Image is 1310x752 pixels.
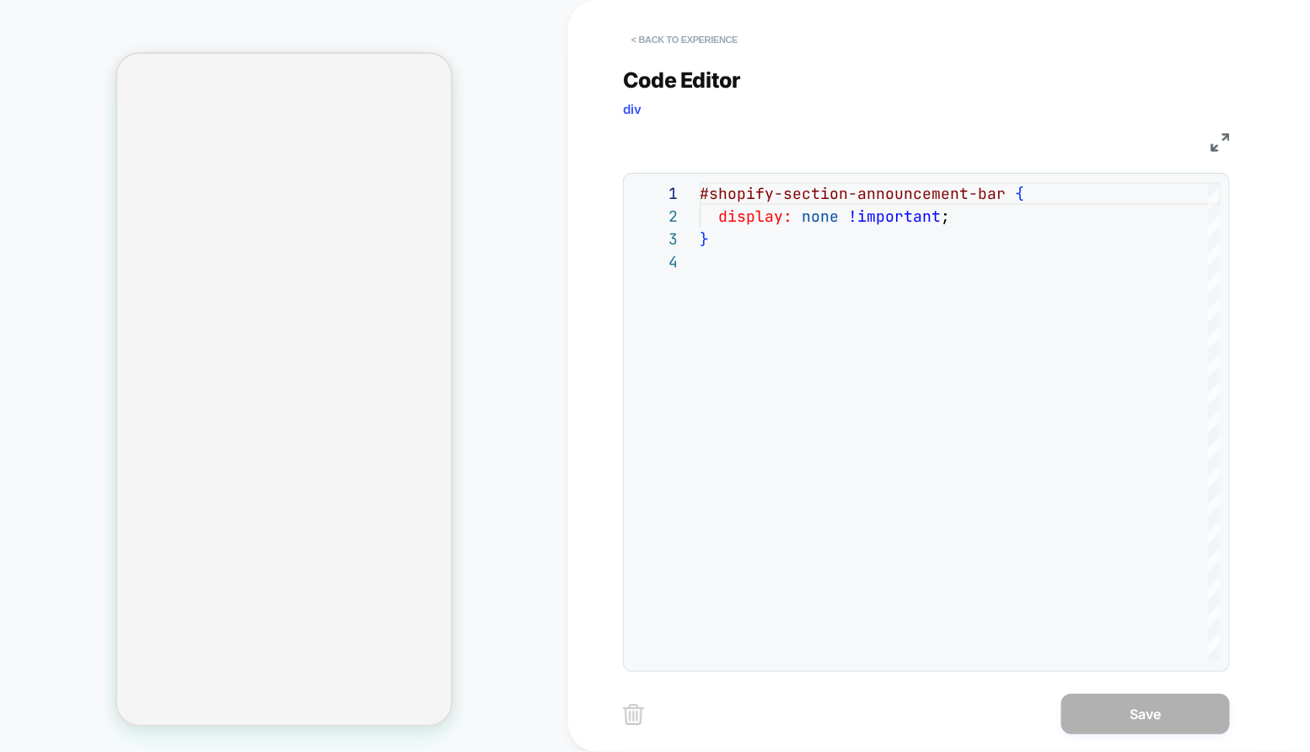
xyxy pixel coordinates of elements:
span: !important [848,207,941,226]
span: { [1015,184,1024,203]
span: ; [941,207,950,226]
div: 1 [632,182,678,205]
span: Code Editor [623,67,741,93]
span: div [623,101,642,117]
span: #shopify-section-announcement-bar [700,184,1006,203]
span: display: [718,207,792,226]
div: 3 [632,228,678,250]
button: < Back to experience [623,26,746,53]
img: delete [623,704,644,725]
img: fullscreen [1211,133,1230,152]
button: Save [1061,694,1230,734]
span: none [802,207,839,226]
span: } [700,229,709,249]
div: 2 [632,205,678,228]
div: 4 [632,250,678,273]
